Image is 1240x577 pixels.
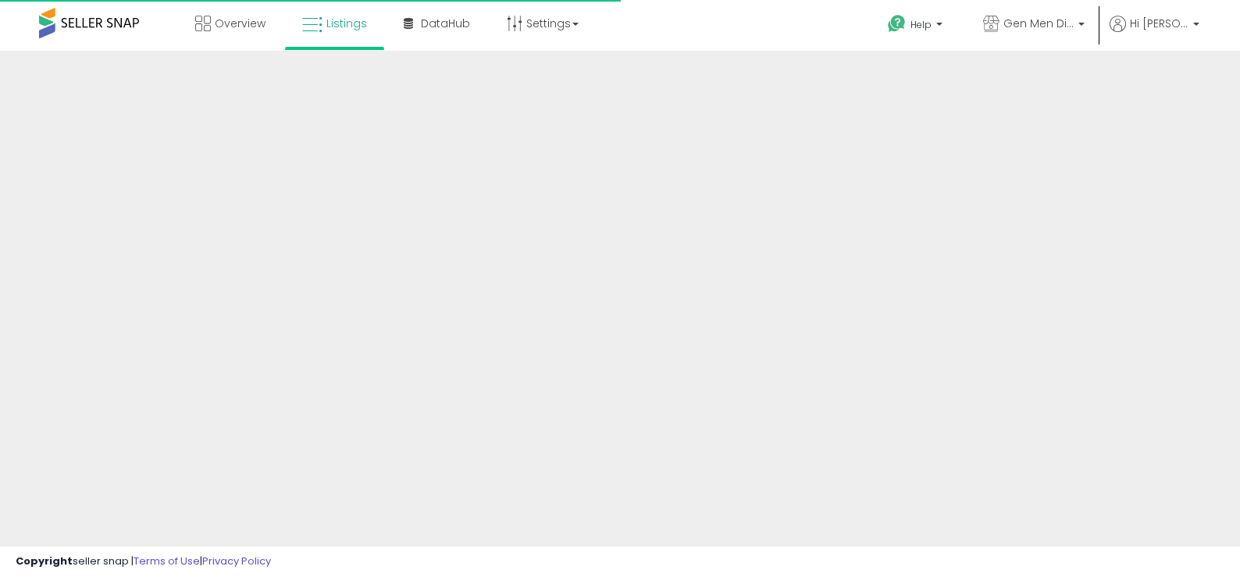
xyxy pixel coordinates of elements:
strong: Copyright [16,554,73,568]
div: seller snap | | [16,554,271,569]
span: DataHub [421,16,470,31]
i: Get Help [887,14,907,34]
span: Hi [PERSON_NAME] [1130,16,1188,31]
a: Help [875,2,958,51]
a: Hi [PERSON_NAME] [1110,16,1199,51]
span: Help [910,18,932,31]
span: Overview [215,16,265,31]
span: Listings [326,16,367,31]
a: Terms of Use [134,554,200,568]
a: Privacy Policy [202,554,271,568]
span: Gen Men Distributor [1003,16,1074,31]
